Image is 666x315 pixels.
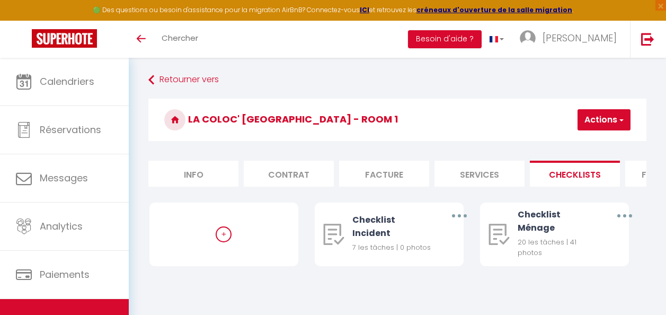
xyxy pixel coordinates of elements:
[352,242,431,253] div: 7 les tâches | 0 photos
[244,161,334,187] li: Contrat
[40,75,94,88] span: Calendriers
[520,30,536,46] img: ...
[621,267,658,307] iframe: Chat
[352,213,431,240] div: Checklist Incident
[216,226,232,242] div: +
[518,237,597,259] div: 20 les tâches | 41 photos
[360,5,369,14] a: ICI
[641,32,654,46] img: logout
[543,31,617,45] span: [PERSON_NAME]
[518,208,597,234] div: Checklist Ménage
[40,268,90,281] span: Paiements
[512,21,630,58] a: ... [PERSON_NAME]
[148,99,646,141] h3: La Coloc' [GEOGRAPHIC_DATA] - Room 1
[32,29,97,48] img: Super Booking
[148,71,646,90] a: Retourner vers
[434,161,525,187] li: Services
[148,161,238,187] li: Info
[40,220,83,233] span: Analytics
[408,30,482,48] button: Besoin d'aide ?
[416,5,572,14] a: créneaux d'ouverture de la salle migration
[40,123,101,136] span: Réservations
[339,161,429,187] li: Facture
[162,32,198,43] span: Chercher
[154,21,206,58] a: Chercher
[578,109,631,130] button: Actions
[530,161,620,187] li: Checklists
[40,171,88,185] span: Messages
